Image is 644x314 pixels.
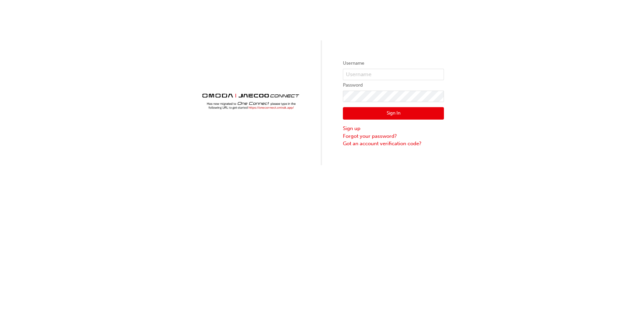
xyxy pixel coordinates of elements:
button: Sign In [343,107,444,120]
a: Got an account verification code? [343,140,444,148]
a: Forgot your password? [343,132,444,140]
label: Password [343,81,444,89]
a: Sign up [343,125,444,132]
img: Trak [200,84,301,112]
label: Username [343,59,444,67]
input: Username [343,69,444,80]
